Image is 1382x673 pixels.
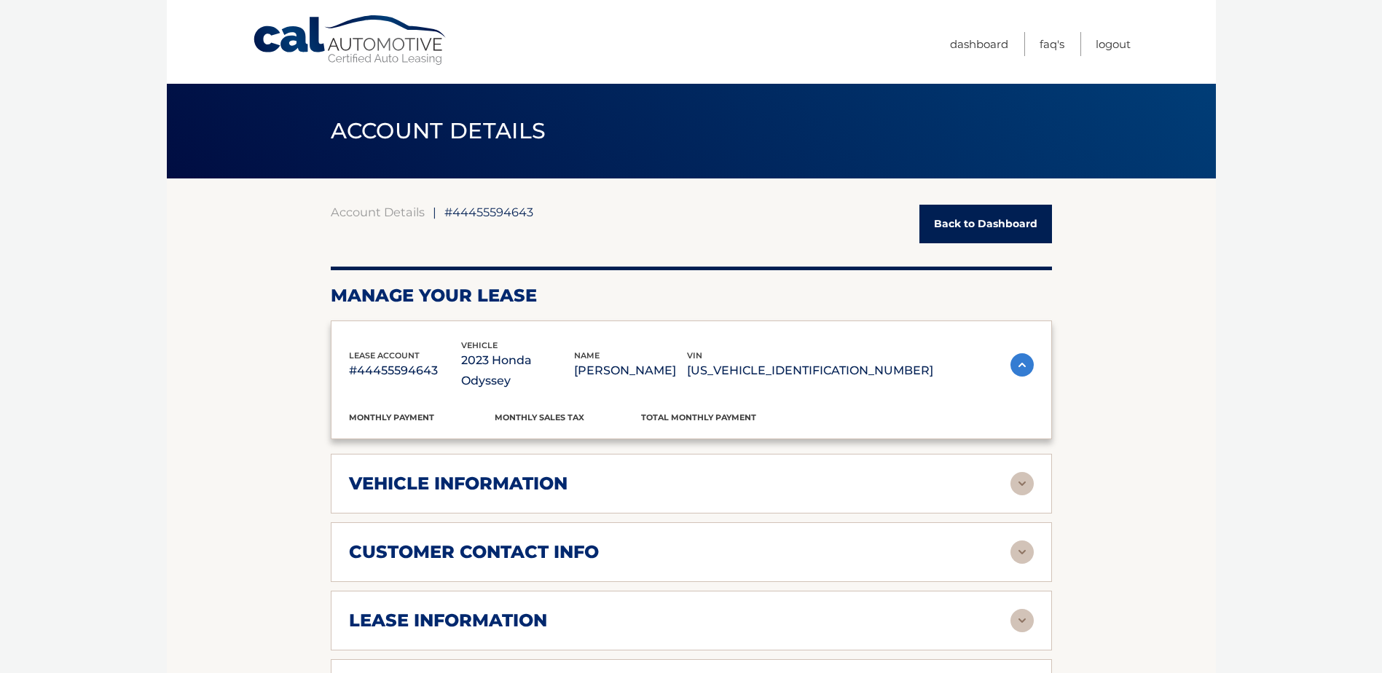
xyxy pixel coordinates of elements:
span: Total Monthly Payment [641,412,756,422]
img: accordion-rest.svg [1010,540,1034,564]
span: | [433,205,436,219]
img: accordion-active.svg [1010,353,1034,377]
h2: vehicle information [349,473,568,495]
h2: lease information [349,610,547,631]
h2: customer contact info [349,541,599,563]
a: Dashboard [950,32,1008,56]
p: [US_VEHICLE_IDENTIFICATION_NUMBER] [687,361,933,381]
span: vin [687,350,702,361]
span: ACCOUNT DETAILS [331,117,546,144]
span: Monthly sales Tax [495,412,584,422]
span: Monthly Payment [349,412,434,422]
a: Account Details [331,205,425,219]
p: 2023 Honda Odyssey [461,350,574,391]
a: Back to Dashboard [919,205,1052,243]
a: FAQ's [1040,32,1064,56]
a: Logout [1096,32,1131,56]
h2: Manage Your Lease [331,285,1052,307]
img: accordion-rest.svg [1010,472,1034,495]
span: vehicle [461,340,498,350]
a: Cal Automotive [252,15,449,66]
p: #44455594643 [349,361,462,381]
p: [PERSON_NAME] [574,361,687,381]
span: lease account [349,350,420,361]
span: #44455594643 [444,205,533,219]
img: accordion-rest.svg [1010,609,1034,632]
span: name [574,350,600,361]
